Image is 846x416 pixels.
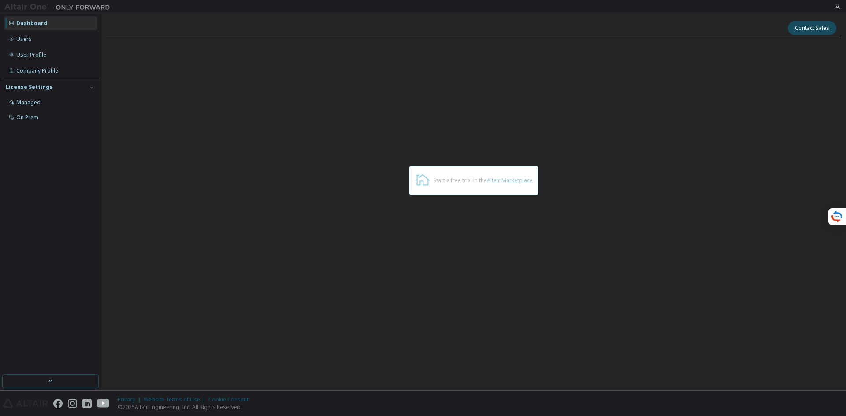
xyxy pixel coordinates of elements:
div: Privacy [118,396,144,403]
img: linkedin.svg [82,399,92,408]
div: License Settings [6,84,52,91]
img: youtube.svg [97,399,110,408]
div: Dashboard [16,20,47,27]
div: Start a free trial in the [433,177,533,184]
div: Website Terms of Use [144,396,208,403]
div: Company Profile [16,67,58,74]
button: Contact Sales [788,21,836,35]
img: Altair One [4,3,115,11]
img: instagram.svg [68,399,77,408]
img: facebook.svg [53,399,63,408]
div: Users [16,36,32,43]
div: Cookie Consent [208,396,254,403]
div: Managed [16,99,41,106]
div: On Prem [16,114,38,121]
p: © 2025 Altair Engineering, Inc. All Rights Reserved. [118,403,254,411]
a: Altair Marketplace [487,177,533,184]
img: altair_logo.svg [3,399,48,408]
div: User Profile [16,52,46,59]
